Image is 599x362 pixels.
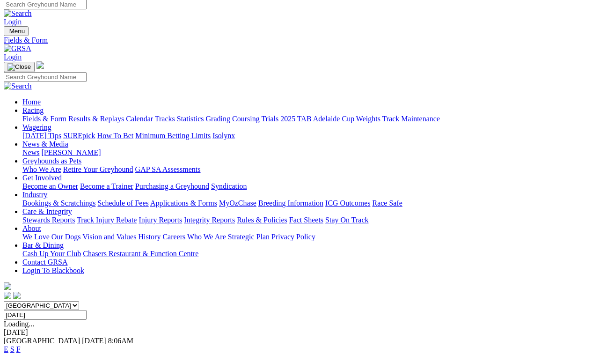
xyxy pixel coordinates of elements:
div: Bar & Dining [22,250,595,258]
a: We Love Our Dogs [22,233,80,241]
a: Rules & Policies [237,216,287,224]
a: Track Maintenance [382,115,440,123]
a: How To Bet [97,132,134,140]
a: Who We Are [22,165,61,173]
a: Stewards Reports [22,216,75,224]
a: [DATE] Tips [22,132,61,140]
a: Syndication [211,182,247,190]
a: Industry [22,191,47,199]
a: Cash Up Your Club [22,250,81,258]
a: Minimum Betting Limits [135,132,211,140]
a: Weights [356,115,380,123]
span: [DATE] [82,337,106,345]
a: Care & Integrity [22,207,72,215]
a: Login [4,53,22,61]
a: Schedule of Fees [97,199,148,207]
a: Injury Reports [139,216,182,224]
img: Search [4,9,32,18]
a: Vision and Values [82,233,136,241]
a: Statistics [177,115,204,123]
a: Login [4,18,22,26]
a: Stay On Track [325,216,368,224]
a: Become an Owner [22,182,78,190]
a: Strategic Plan [228,233,270,241]
div: About [22,233,595,241]
a: Results & Replays [68,115,124,123]
a: Race Safe [372,199,402,207]
a: SUREpick [63,132,95,140]
a: E [4,345,8,353]
a: Coursing [232,115,260,123]
div: Care & Integrity [22,216,595,224]
a: Login To Blackbook [22,266,84,274]
a: Fields & Form [4,36,595,44]
a: Tracks [155,115,175,123]
a: Racing [22,106,44,114]
img: Close [7,63,31,71]
div: Greyhounds as Pets [22,165,595,174]
a: MyOzChase [219,199,256,207]
a: Contact GRSA [22,258,67,266]
a: Who We Are [187,233,226,241]
a: Applications & Forms [150,199,217,207]
div: Industry [22,199,595,207]
a: Careers [162,233,185,241]
a: S [10,345,15,353]
a: Greyhounds as Pets [22,157,81,165]
span: Loading... [4,320,34,328]
a: Trials [261,115,278,123]
img: twitter.svg [13,292,21,299]
button: Toggle navigation [4,62,35,72]
a: Home [22,98,41,106]
a: Grading [206,115,230,123]
a: About [22,224,41,232]
a: Isolynx [212,132,235,140]
a: History [138,233,161,241]
a: F [16,345,21,353]
span: [GEOGRAPHIC_DATA] [4,337,80,345]
a: Integrity Reports [184,216,235,224]
a: Track Injury Rebate [77,216,137,224]
a: Calendar [126,115,153,123]
a: GAP SA Assessments [135,165,201,173]
a: Get Involved [22,174,62,182]
div: Wagering [22,132,595,140]
div: Racing [22,115,595,123]
img: Search [4,82,32,90]
a: Become a Trainer [80,182,133,190]
img: facebook.svg [4,292,11,299]
a: Fact Sheets [289,216,323,224]
img: GRSA [4,44,31,53]
div: [DATE] [4,328,595,337]
a: News [22,148,39,156]
a: Breeding Information [258,199,323,207]
a: Retire Your Greyhound [63,165,133,173]
span: 8:06AM [108,337,133,345]
a: 2025 TAB Adelaide Cup [280,115,354,123]
a: Fields & Form [22,115,66,123]
a: Bookings & Scratchings [22,199,95,207]
a: [PERSON_NAME] [41,148,101,156]
div: News & Media [22,148,595,157]
a: ICG Outcomes [325,199,370,207]
img: logo-grsa-white.png [4,282,11,290]
span: Menu [9,28,25,35]
div: Get Involved [22,182,595,191]
a: Bar & Dining [22,241,64,249]
input: Select date [4,310,87,320]
img: logo-grsa-white.png [37,61,44,69]
a: Chasers Restaurant & Function Centre [83,250,198,258]
a: Wagering [22,123,51,131]
input: Search [4,72,87,82]
a: News & Media [22,140,68,148]
a: Privacy Policy [271,233,315,241]
button: Toggle navigation [4,26,29,36]
a: Purchasing a Greyhound [135,182,209,190]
